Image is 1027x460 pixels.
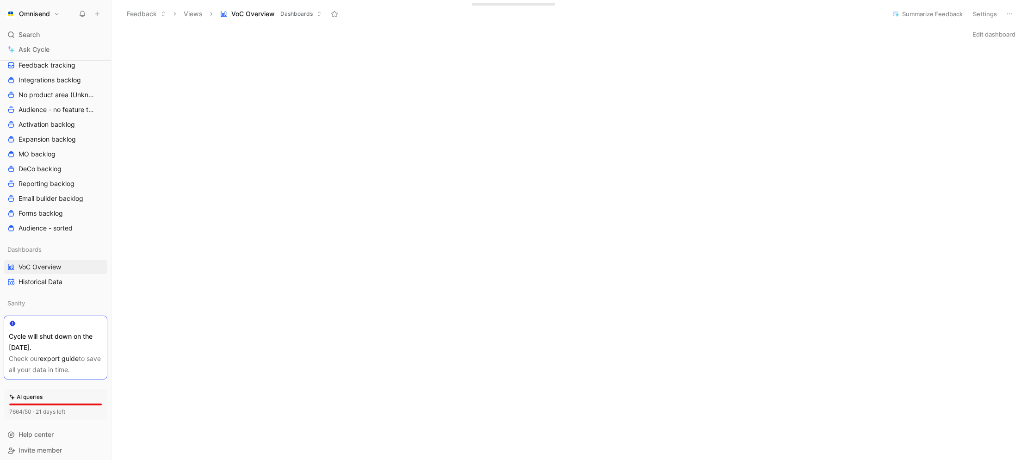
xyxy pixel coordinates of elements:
h1: Omnisend [19,10,50,18]
a: export guide [40,354,79,362]
span: Feedback tracking [19,61,75,70]
span: Sanity [7,298,25,308]
span: No product area (Unknowns) [19,90,95,99]
a: Forms backlog [4,206,107,220]
a: MO backlog [4,147,107,161]
div: Sanity [4,296,107,310]
button: Edit dashboard [968,28,1020,41]
button: Settings [969,7,1001,20]
span: VoC Overview [231,9,275,19]
span: Historical Data [19,277,62,286]
a: VoC Overview [4,260,107,274]
button: Feedback [123,7,170,21]
span: Audience - sorted [19,224,73,233]
span: Expansion backlog [19,135,76,144]
div: AI queries [9,392,43,402]
button: VoC OverviewDashboards [216,7,326,21]
span: Dashboards [7,245,42,254]
a: Integrations backlog [4,73,107,87]
a: Email builder backlog [4,192,107,205]
div: Check our to save all your data in time. [9,353,102,375]
div: Invite member [4,443,107,457]
span: Activation backlog [19,120,75,129]
a: Activation backlog [4,118,107,131]
div: Search [4,28,107,42]
div: Cycle will shut down on the [DATE]. [9,331,102,353]
span: Integrations backlog [19,75,81,85]
span: Reporting backlog [19,179,74,188]
div: Dashboards [4,242,107,256]
div: 7664/50 · 21 days left [9,407,65,416]
a: Ask Cycle [4,43,107,56]
span: VoC Overview [19,262,61,272]
a: Feedback tracking [4,58,107,72]
button: Views [179,7,207,21]
a: Historical Data [4,275,107,289]
span: Email builder backlog [19,194,83,203]
a: No product area (Unknowns) [4,88,107,102]
span: Forms backlog [19,209,63,218]
span: Ask Cycle [19,44,49,55]
a: DeCo backlog [4,162,107,176]
a: Reporting backlog [4,177,107,191]
a: Audience - no feature tag [4,103,107,117]
button: Summarize Feedback [888,7,967,20]
span: Audience - no feature tag [19,105,94,114]
span: Search [19,29,40,40]
a: Audience - sorted [4,221,107,235]
div: Sanity [4,296,107,313]
span: Invite member [19,446,62,454]
img: Omnisend [6,9,15,19]
span: DeCo backlog [19,164,62,174]
div: Help center [4,428,107,441]
span: Help center [19,430,54,438]
span: Dashboards [280,9,313,19]
span: MO backlog [19,149,56,159]
div: DashboardsVoC OverviewHistorical Data [4,242,107,289]
a: Expansion backlog [4,132,107,146]
button: OmnisendOmnisend [4,7,62,20]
